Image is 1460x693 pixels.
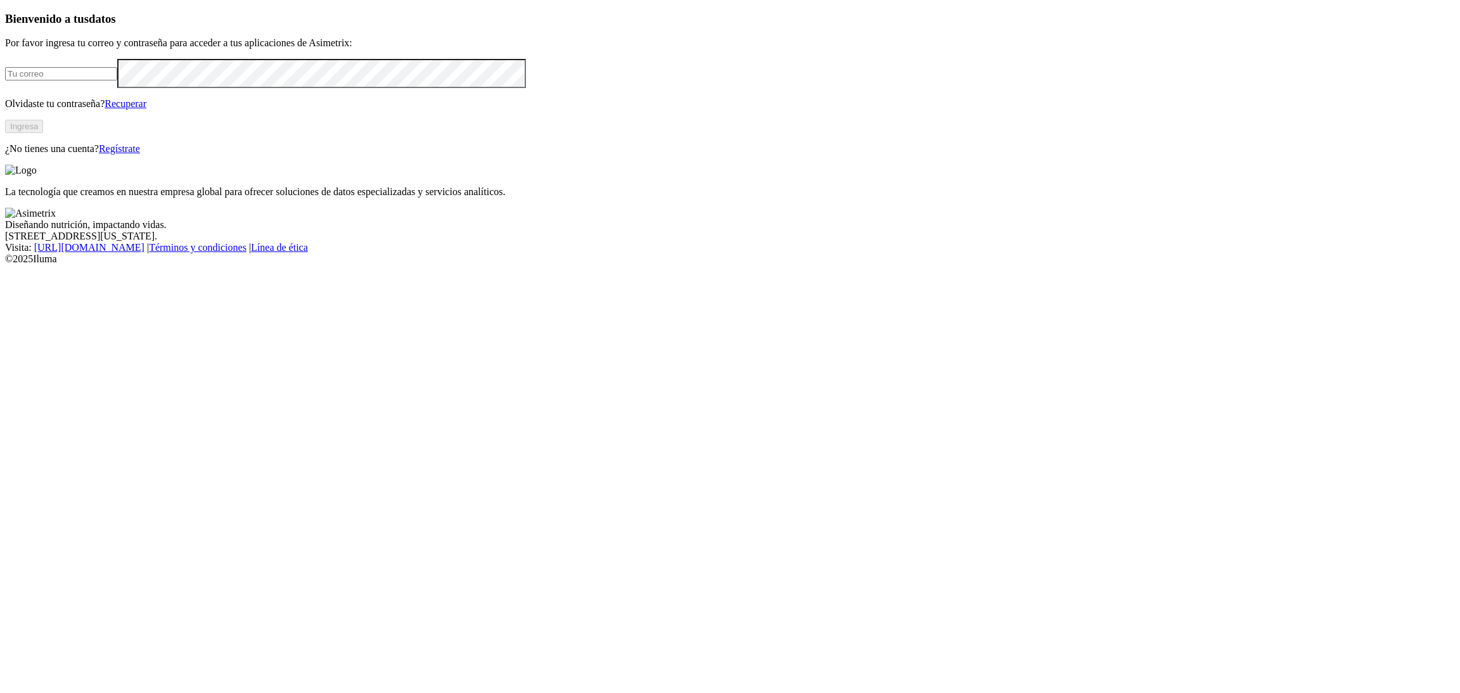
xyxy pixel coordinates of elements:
[5,242,1455,253] div: Visita : | |
[5,12,1455,26] h3: Bienvenido a tus
[149,242,247,253] a: Términos y condiciones
[5,37,1455,49] p: Por favor ingresa tu correo y contraseña para acceder a tus aplicaciones de Asimetrix:
[5,253,1455,265] div: © 2025 Iluma
[5,165,37,176] img: Logo
[5,231,1455,242] div: [STREET_ADDRESS][US_STATE].
[89,12,116,25] span: datos
[5,208,56,219] img: Asimetrix
[99,143,140,154] a: Regístrate
[5,143,1455,155] p: ¿No tienes una cuenta?
[5,67,117,80] input: Tu correo
[5,219,1455,231] div: Diseñando nutrición, impactando vidas.
[5,186,1455,198] p: La tecnología que creamos en nuestra empresa global para ofrecer soluciones de datos especializad...
[5,98,1455,110] p: Olvidaste tu contraseña?
[251,242,308,253] a: Línea de ética
[5,120,43,133] button: Ingresa
[105,98,146,109] a: Recuperar
[34,242,144,253] a: [URL][DOMAIN_NAME]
